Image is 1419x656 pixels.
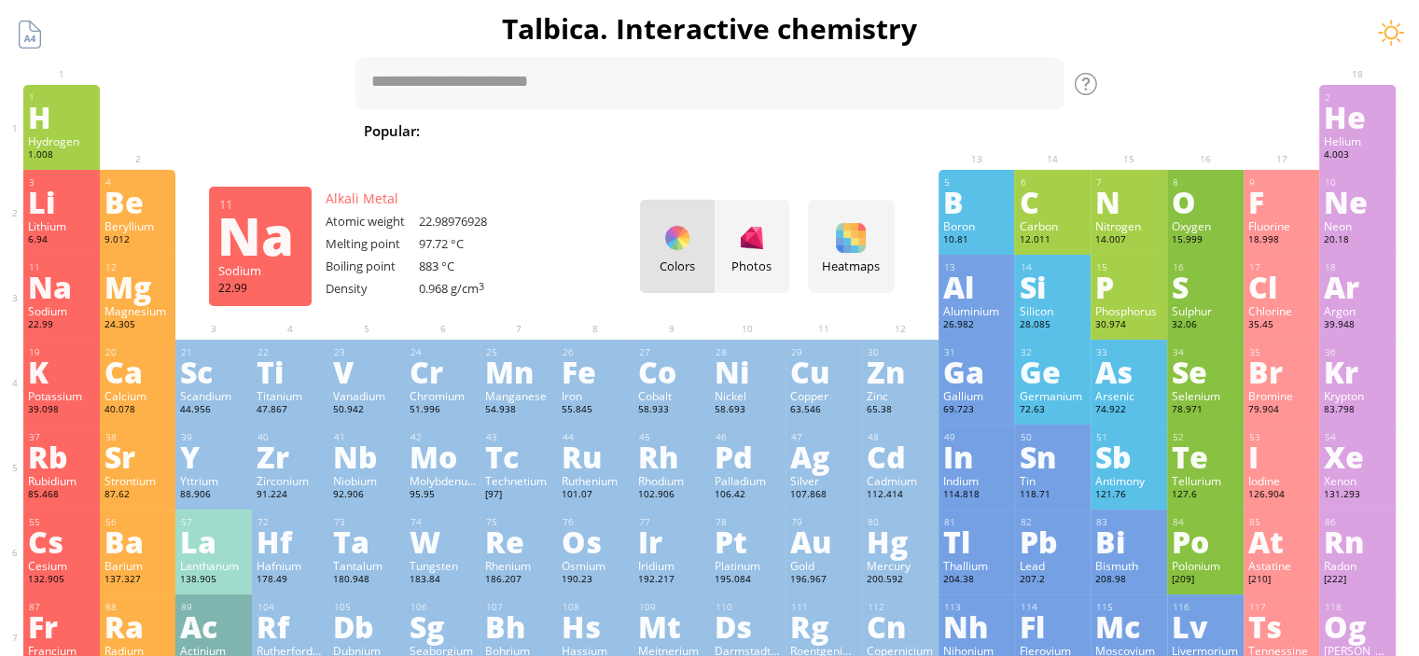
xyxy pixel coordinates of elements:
div: 112.414 [867,488,934,503]
div: 79 [791,516,857,528]
div: 883 °C [419,258,512,274]
div: Se [1172,356,1239,386]
div: Cu [790,356,857,386]
div: 79.904 [1248,403,1315,418]
div: 10 [1325,176,1391,188]
sub: 2 [633,131,638,143]
div: 28.085 [1019,318,1086,333]
div: Alkali Metal [326,189,512,207]
div: Germanium [1019,388,1086,403]
div: Manganese [485,388,552,403]
div: 56 [105,516,172,528]
div: Ga [943,356,1010,386]
div: 54.938 [485,403,552,418]
div: 15.999 [1172,233,1239,248]
div: Silicon [1019,303,1086,318]
div: Si [1019,272,1086,301]
div: 21 [181,346,247,358]
div: 57 [181,516,247,528]
div: Argon [1324,303,1391,318]
div: Iridium [638,558,705,573]
div: K [28,356,95,386]
div: Calcium [104,388,172,403]
div: 34 [1173,346,1239,358]
div: 63.546 [790,403,857,418]
div: Co [638,356,705,386]
div: 72 [257,516,324,528]
div: Xe [1324,441,1391,471]
div: Lanthanum [180,558,247,573]
div: 87.62 [104,488,172,503]
div: Selenium [1172,388,1239,403]
div: 80 [868,516,934,528]
div: 40.078 [104,403,172,418]
div: Silver [790,473,857,488]
div: 114.818 [943,488,1010,503]
div: Rh [638,441,705,471]
div: 39 [181,431,247,443]
div: Be [104,187,172,216]
div: 10.81 [943,233,1010,248]
div: Ca [104,356,172,386]
div: Lead [1019,558,1086,573]
div: 69.723 [943,403,1010,418]
div: 30 [868,346,934,358]
div: Rhodium [638,473,705,488]
div: Rubidium [28,473,95,488]
div: 53 [1249,431,1315,443]
div: Sn [1019,441,1086,471]
div: 51 [1096,431,1162,443]
div: Tantalum [333,558,400,573]
div: 33 [1096,346,1162,358]
div: 121.76 [1095,488,1162,503]
div: Krypton [1324,388,1391,403]
div: Tungsten [410,558,477,573]
div: Bismuth [1095,558,1162,573]
div: In [943,441,1010,471]
div: 12.011 [1019,233,1086,248]
div: 24.305 [104,318,172,333]
div: Rb [28,441,95,471]
div: Astatine [1248,558,1315,573]
div: 26 [563,346,629,358]
div: Ruthenium [562,473,629,488]
div: Potassium [28,388,95,403]
div: Zinc [867,388,934,403]
div: I [1248,441,1315,471]
div: 107.868 [790,488,857,503]
div: Bromine [1248,388,1315,403]
div: Oxygen [1172,218,1239,233]
div: Ir [638,526,705,556]
div: 30.974 [1095,318,1162,333]
div: He [1324,102,1391,132]
div: Cd [867,441,934,471]
div: 18 [1325,261,1391,273]
div: H [28,102,95,132]
div: Tl [943,526,1010,556]
div: 55.845 [562,403,629,418]
div: 76 [563,516,629,528]
div: 29 [791,346,857,358]
div: 5 [944,176,1010,188]
div: Cs [28,526,95,556]
div: Ba [104,526,172,556]
div: 24 [410,346,477,358]
div: 54 [1325,431,1391,443]
div: Zn [867,356,934,386]
div: Vanadium [333,388,400,403]
div: 46 [715,431,781,443]
div: 55 [29,516,95,528]
div: 92.906 [333,488,400,503]
div: Hg [867,526,934,556]
div: 97.72 °C [419,235,512,252]
div: Helium [1324,133,1391,148]
div: 58.933 [638,403,705,418]
div: 11 [29,261,95,273]
div: 38 [105,431,172,443]
div: Strontium [104,473,172,488]
div: 118.71 [1019,488,1086,503]
span: Methane [919,119,1000,142]
div: 4 [105,176,172,188]
div: Sc [180,356,247,386]
div: Hafnium [257,558,324,573]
